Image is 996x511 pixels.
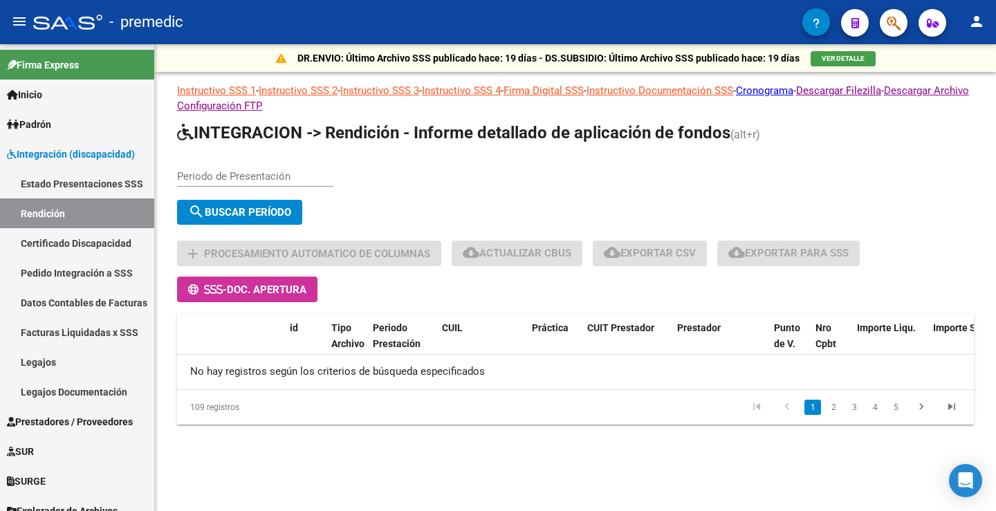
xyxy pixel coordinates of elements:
a: go to previous page [774,400,800,415]
datatable-header-cell: Prestador [672,313,768,374]
button: -Doc. Apertura [177,277,317,302]
span: Importe Solic. [933,322,995,333]
span: Actualizar CBUs [463,247,571,259]
span: CUIL [442,322,463,333]
span: Práctica [532,322,569,333]
button: VER DETALLE [811,51,876,66]
button: Actualizar CBUs [452,241,582,266]
a: go to next page [908,400,934,415]
a: Firma Digital SSS [504,84,584,97]
span: id [290,322,298,333]
li: page 4 [865,396,885,419]
datatable-header-cell: id [284,313,326,374]
p: DR.ENVIO: Último Archivo SSS publicado hace: 19 días - DS.SUBSIDIO: Último Archivo SSS publicado ... [297,50,800,66]
span: Firma Express [7,57,79,73]
datatable-header-cell: Nro Cpbt [810,313,851,374]
span: Integración (discapacidad) [7,147,135,162]
span: SURGE [7,474,46,489]
span: Inicio [7,87,42,102]
span: Punto de V. [774,322,800,349]
button: Exportar CSV [593,241,707,266]
mat-icon: cloud_download [604,244,620,261]
datatable-header-cell: Periodo Prestación [367,313,436,374]
div: No hay registros según los criterios de búsqueda especificados [177,355,974,389]
datatable-header-cell: CUIL [436,313,526,374]
span: Importe Liqu. [857,322,916,333]
span: - [188,284,227,296]
span: Exportar CSV [604,247,696,259]
datatable-header-cell: Importe Liqu. [851,313,928,374]
a: Descargar Filezilla [796,84,881,97]
mat-icon: search [188,203,205,220]
span: (alt+r) [730,128,760,141]
button: Exportar para SSS [717,241,860,266]
mat-icon: add [185,245,201,262]
a: go to first page [744,400,770,415]
span: Periodo Prestación [373,322,421,349]
button: Procesamiento automatico de columnas [177,241,441,266]
span: Buscar Período [188,206,291,219]
span: Padrón [7,117,51,132]
mat-icon: person [968,13,985,30]
li: page 2 [823,396,844,419]
li: page 3 [844,396,865,419]
span: Prestadores / Proveedores [7,414,133,429]
a: Instructivo Documentación SSS [587,84,733,97]
datatable-header-cell: Práctica [526,313,582,374]
a: go to last page [939,400,965,415]
li: page 1 [802,396,823,419]
span: SUR [7,444,34,459]
div: Open Intercom Messenger [949,464,982,497]
a: Instructivo SSS 3 [340,84,419,97]
a: Cronograma [736,84,793,97]
span: VER DETALLE [822,55,865,62]
span: Nro Cpbt [815,322,836,349]
a: 1 [804,400,821,415]
datatable-header-cell: CUIT Prestador [582,313,672,374]
a: Instructivo SSS 1 [177,84,256,97]
span: Doc. Apertura [227,284,306,296]
span: Procesamiento automatico de columnas [204,248,430,260]
span: Exportar para SSS [728,247,849,259]
li: page 5 [885,396,906,419]
span: INTEGRACION -> Rendición - Informe detallado de aplicación de fondos [177,123,730,142]
span: CUIT Prestador [587,322,654,333]
a: 5 [887,400,904,415]
span: - premedic [109,7,183,37]
a: 2 [825,400,842,415]
span: Prestador [677,322,721,333]
mat-icon: cloud_download [728,244,745,261]
div: 109 registros [177,390,334,425]
a: Instructivo SSS 2 [259,84,338,97]
p: - - - - - - - - [177,83,974,113]
mat-icon: cloud_download [463,244,479,261]
datatable-header-cell: Punto de V. [768,313,810,374]
span: Tipo Archivo [331,322,365,349]
a: 4 [867,400,883,415]
button: Buscar Período [177,200,302,225]
datatable-header-cell: Tipo Archivo [326,313,367,374]
a: Instructivo SSS 4 [422,84,501,97]
a: 3 [846,400,863,415]
mat-icon: menu [11,13,28,30]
